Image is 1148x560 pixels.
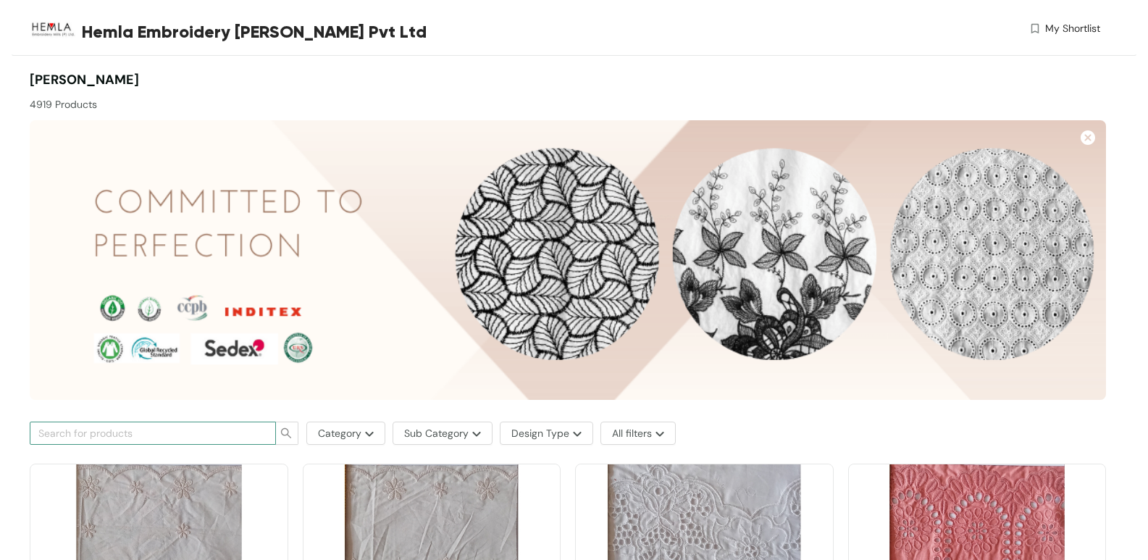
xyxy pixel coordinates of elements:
[511,425,569,441] span: Design Type
[30,71,139,88] span: [PERSON_NAME]
[306,422,385,445] button: Categorymore-options
[1028,21,1042,36] img: wishlist
[82,19,427,45] span: Hemla Embroidery [PERSON_NAME] Pvt Ltd
[1081,130,1095,145] img: Close
[1045,21,1100,36] span: My Shortlist
[404,425,469,441] span: Sub Category
[393,422,493,445] button: Sub Categorymore-options
[275,422,298,445] button: search
[38,425,256,441] input: Search for products
[30,90,568,112] div: 4919 Products
[612,425,652,441] span: All filters
[652,431,664,437] img: more-options
[30,120,1106,400] img: e2a50620-5bfc-41ec-bbda-4ad4bb9951b2
[500,422,593,445] button: Design Typemore-options
[275,427,298,439] span: search
[30,6,77,53] img: Buyer Portal
[318,425,361,441] span: Category
[600,422,676,445] button: All filtersmore-options
[361,431,374,437] img: more-options
[569,431,582,437] img: more-options
[469,431,481,437] img: more-options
